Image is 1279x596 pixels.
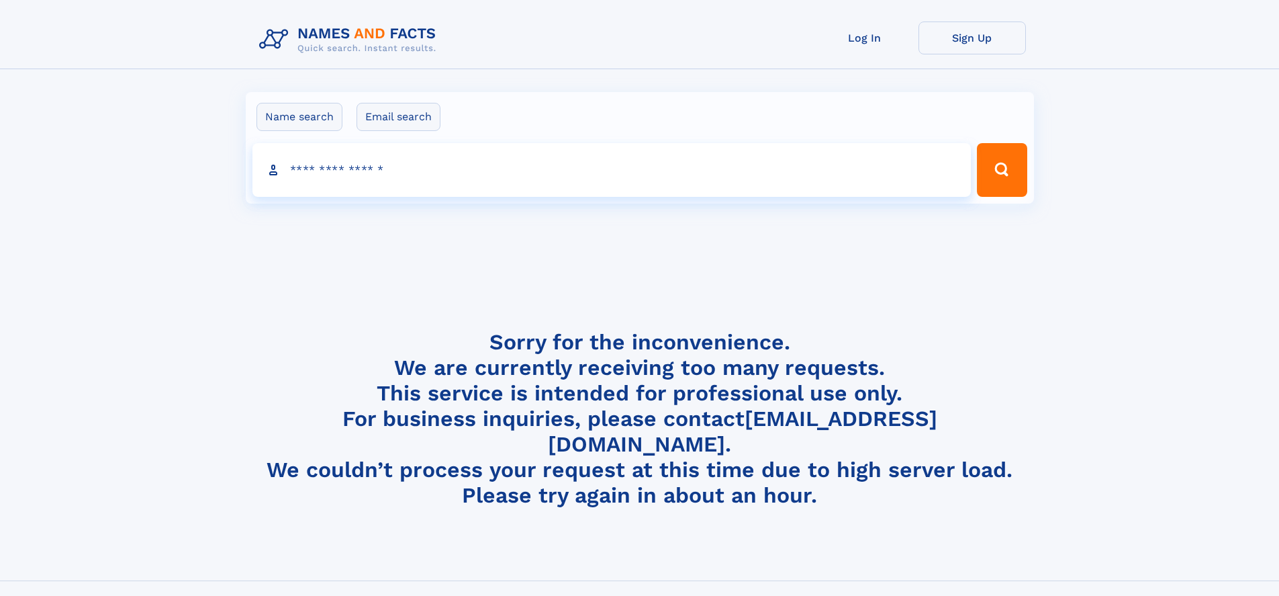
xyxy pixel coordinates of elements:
[548,406,937,457] a: [EMAIL_ADDRESS][DOMAIN_NAME]
[252,143,972,197] input: search input
[256,103,342,131] label: Name search
[357,103,440,131] label: Email search
[918,22,1026,54] a: Sign Up
[977,143,1027,197] button: Search Button
[811,22,918,54] a: Log In
[254,22,447,58] img: Logo Names and Facts
[254,329,1026,509] h4: Sorry for the inconvenience. We are currently receiving too many requests. This service is intend...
